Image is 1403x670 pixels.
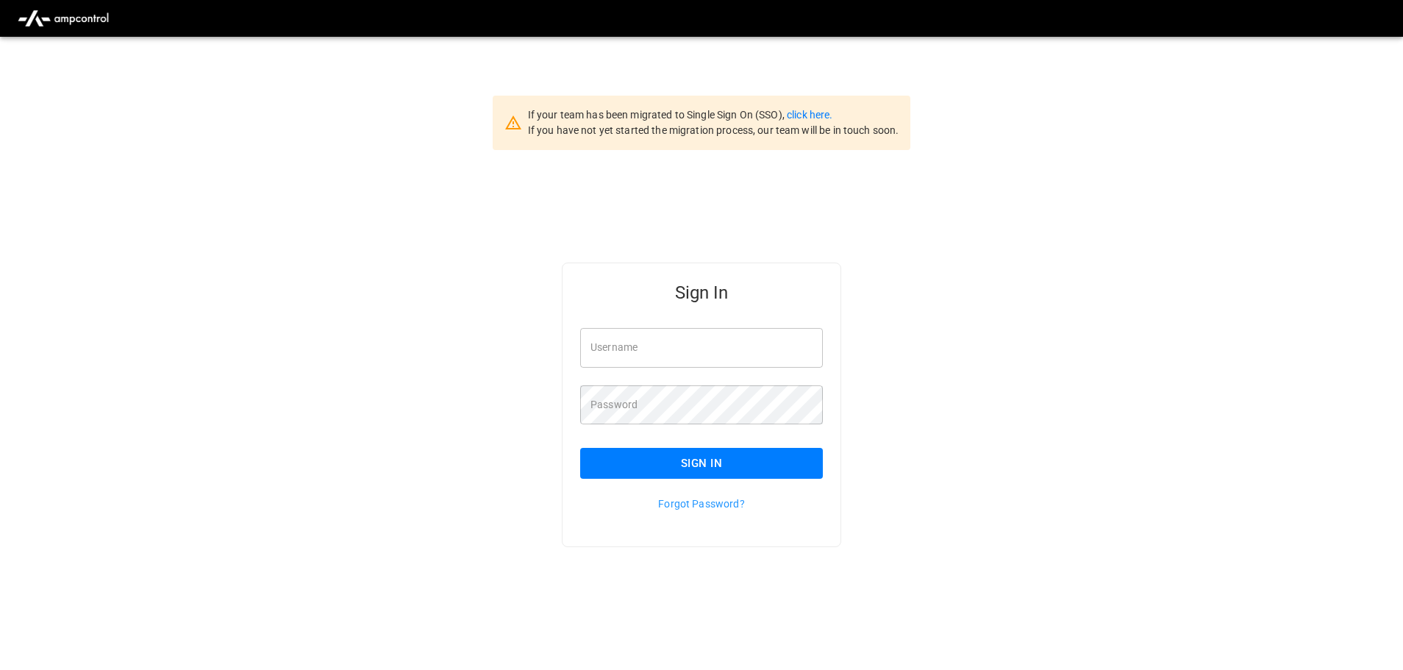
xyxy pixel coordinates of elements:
[580,281,823,304] h5: Sign In
[787,109,832,121] a: click here.
[528,124,899,136] span: If you have not yet started the migration process, our team will be in touch soon.
[580,496,823,511] p: Forgot Password?
[12,4,115,32] img: ampcontrol.io logo
[528,109,787,121] span: If your team has been migrated to Single Sign On (SSO),
[580,448,823,479] button: Sign In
